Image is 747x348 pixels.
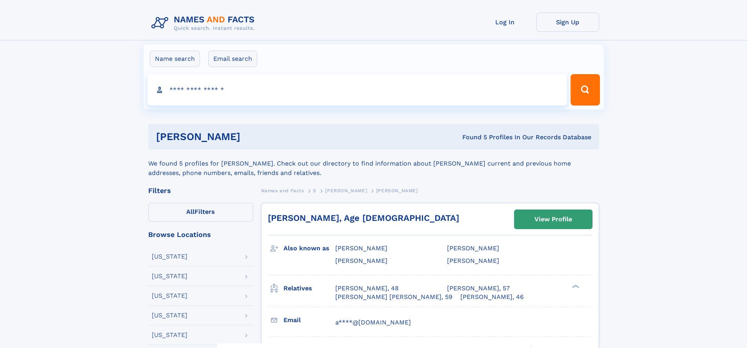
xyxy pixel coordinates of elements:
h3: Also known as [284,242,335,255]
a: Sign Up [536,13,599,32]
a: [PERSON_NAME], 48 [335,284,399,293]
div: Found 5 Profiles In Our Records Database [351,133,591,142]
div: [US_STATE] [152,312,187,319]
span: [PERSON_NAME] [325,188,367,193]
div: [US_STATE] [152,293,187,299]
a: Names and Facts [261,186,304,195]
button: Search Button [571,74,600,106]
span: [PERSON_NAME] [335,257,387,264]
a: View Profile [514,210,592,229]
label: Name search [150,51,200,67]
div: [US_STATE] [152,253,187,260]
a: Log In [474,13,536,32]
span: [PERSON_NAME] [376,188,418,193]
span: [PERSON_NAME] [447,257,499,264]
div: [US_STATE] [152,273,187,279]
div: Browse Locations [148,231,253,238]
label: Filters [148,203,253,222]
div: Filters [148,187,253,194]
span: S [313,188,316,193]
div: [US_STATE] [152,332,187,338]
h3: Email [284,313,335,327]
label: Email search [208,51,257,67]
a: S [313,186,316,195]
a: [PERSON_NAME] [325,186,367,195]
div: We found 5 profiles for [PERSON_NAME]. Check out our directory to find information about [PERSON_... [148,149,599,178]
img: Logo Names and Facts [148,13,261,34]
span: [PERSON_NAME] [335,244,387,252]
a: [PERSON_NAME], Age [DEMOGRAPHIC_DATA] [268,213,459,223]
span: All [186,208,194,215]
h1: [PERSON_NAME] [156,132,351,142]
div: ❯ [570,284,580,289]
h3: Relatives [284,282,335,295]
a: [PERSON_NAME], 57 [447,284,510,293]
div: View Profile [534,210,572,228]
a: [PERSON_NAME] [PERSON_NAME], 59 [335,293,453,301]
input: search input [147,74,567,106]
a: [PERSON_NAME], 46 [460,293,524,301]
span: [PERSON_NAME] [447,244,499,252]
